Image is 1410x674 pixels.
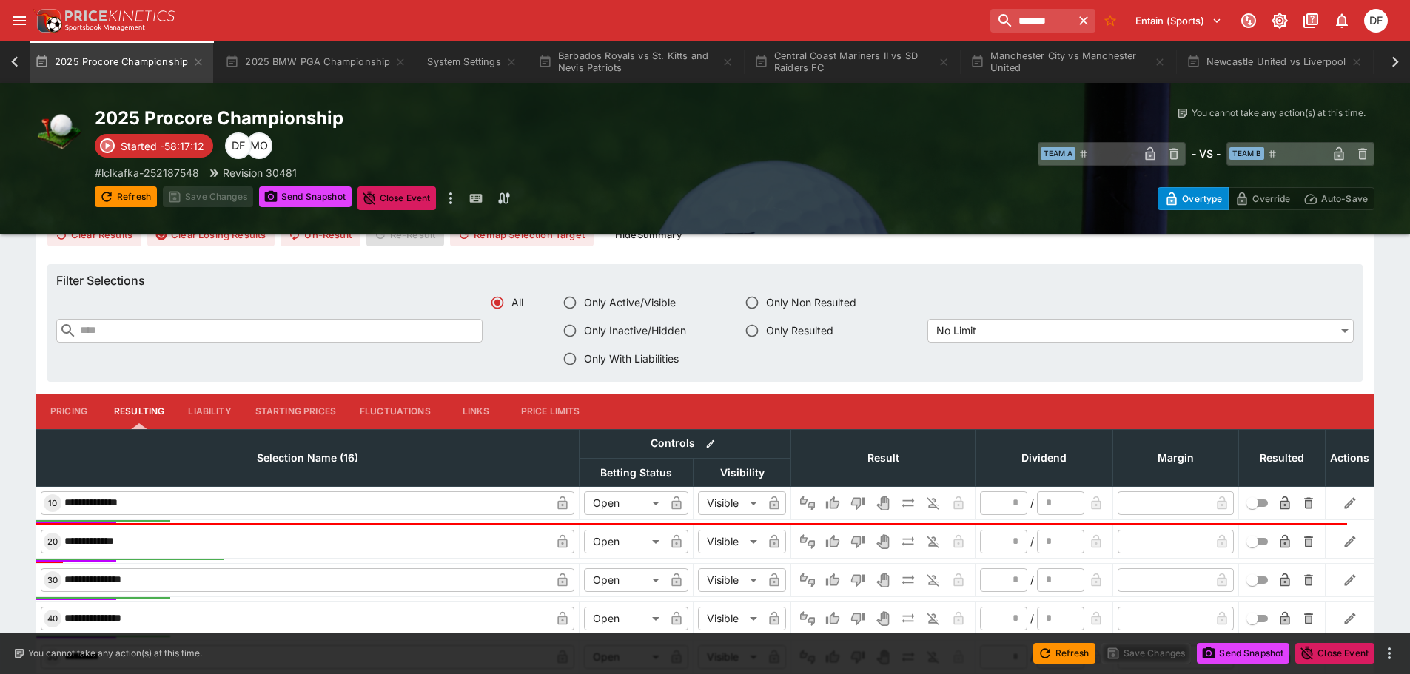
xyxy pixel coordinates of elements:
[1030,610,1034,626] div: /
[921,568,945,592] button: Eliminated In Play
[1030,495,1034,510] div: /
[1041,147,1075,160] span: Team A
[216,41,415,83] button: 2025 BMW PGA Championship
[357,186,437,210] button: Close Event
[896,530,920,553] button: Push
[121,138,204,154] p: Started -58:17:12
[450,223,594,246] button: Remap Selection Target
[871,607,895,630] button: Void
[846,568,870,592] button: Lose
[990,9,1072,33] input: search
[846,607,870,630] button: Lose
[796,530,819,553] button: Not Set
[584,294,676,310] span: Only Active/Visible
[1113,429,1239,486] th: Margin
[698,491,762,515] div: Visible
[246,132,272,159] div: Matthew Oliver
[927,319,1354,343] div: No Limit
[796,491,819,515] button: Not Set
[1158,187,1229,210] button: Overtype
[1030,572,1034,587] div: /
[1329,7,1355,34] button: Notifications
[44,613,61,624] span: 40
[896,568,920,592] button: Push
[584,323,686,338] span: Only Inactive/Hidden
[95,186,157,207] button: Refresh
[896,607,920,630] button: Push
[36,394,102,429] button: Pricing
[745,41,959,83] button: Central Coast Mariners II vs SD Raiders FC
[95,107,735,129] h2: Copy To Clipboard
[584,491,665,515] div: Open
[1192,146,1221,161] h6: - VS -
[281,223,360,246] button: Un-Result
[1239,429,1326,486] th: Resulted
[102,394,176,429] button: Resulting
[921,607,945,630] button: Eliminated In Play
[921,530,945,553] button: Eliminated In Play
[95,165,199,181] p: Copy To Clipboard
[766,323,833,338] span: Only Resulted
[45,498,60,508] span: 10
[176,394,243,429] button: Liability
[606,223,691,246] button: HideSummary
[1182,191,1222,206] p: Overtype
[1192,107,1366,120] p: You cannot take any action(s) at this time.
[1098,9,1122,33] button: No Bookmarks
[244,394,348,429] button: Starting Prices
[1360,4,1392,37] button: David Foster
[418,41,526,83] button: System Settings
[896,491,920,515] button: Push
[1228,187,1297,210] button: Override
[33,6,62,36] img: PriceKinetics Logo
[47,223,141,246] button: Clear Results
[871,530,895,553] button: Void
[821,607,845,630] button: Win
[65,24,145,31] img: Sportsbook Management
[1326,429,1374,486] th: Actions
[366,223,444,246] span: Re-Result
[1266,7,1293,34] button: Toggle light/dark mode
[28,647,202,660] p: You cannot take any action(s) at this time.
[511,294,523,310] span: All
[1197,643,1289,664] button: Send Snapshot
[698,607,762,630] div: Visible
[698,530,762,553] div: Visible
[225,132,252,159] div: David Foster
[443,394,509,429] button: Links
[1364,9,1388,33] div: David Foster
[580,429,791,458] th: Controls
[704,464,781,482] span: Visibility
[821,530,845,553] button: Win
[36,107,83,154] img: golf.png
[976,429,1113,486] th: Dividend
[1127,9,1231,33] button: Select Tenant
[821,568,845,592] button: Win
[791,429,976,486] th: Result
[1252,191,1290,206] p: Override
[871,568,895,592] button: Void
[241,449,375,467] span: Selection Name (16)
[584,568,665,592] div: Open
[701,434,720,454] button: Bulk edit
[147,223,275,246] button: Clear Losing Results
[796,607,819,630] button: Not Set
[584,464,688,482] span: Betting Status
[1297,187,1374,210] button: Auto-Save
[1295,643,1374,664] button: Close Event
[871,491,895,515] button: Void
[26,41,213,83] button: 2025 Procore Championship
[44,575,61,585] span: 30
[921,491,945,515] button: Eliminated In Play
[1030,533,1034,549] div: /
[65,10,175,21] img: PriceKinetics
[796,568,819,592] button: Not Set
[1229,147,1264,160] span: Team B
[529,41,742,83] button: Barbados Royals vs St. Kitts and Nevis Patriots
[1380,644,1398,662] button: more
[846,530,870,553] button: Lose
[1178,41,1372,83] button: Newcastle United vs Liverpool
[44,536,61,547] span: 20
[584,607,665,630] div: Open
